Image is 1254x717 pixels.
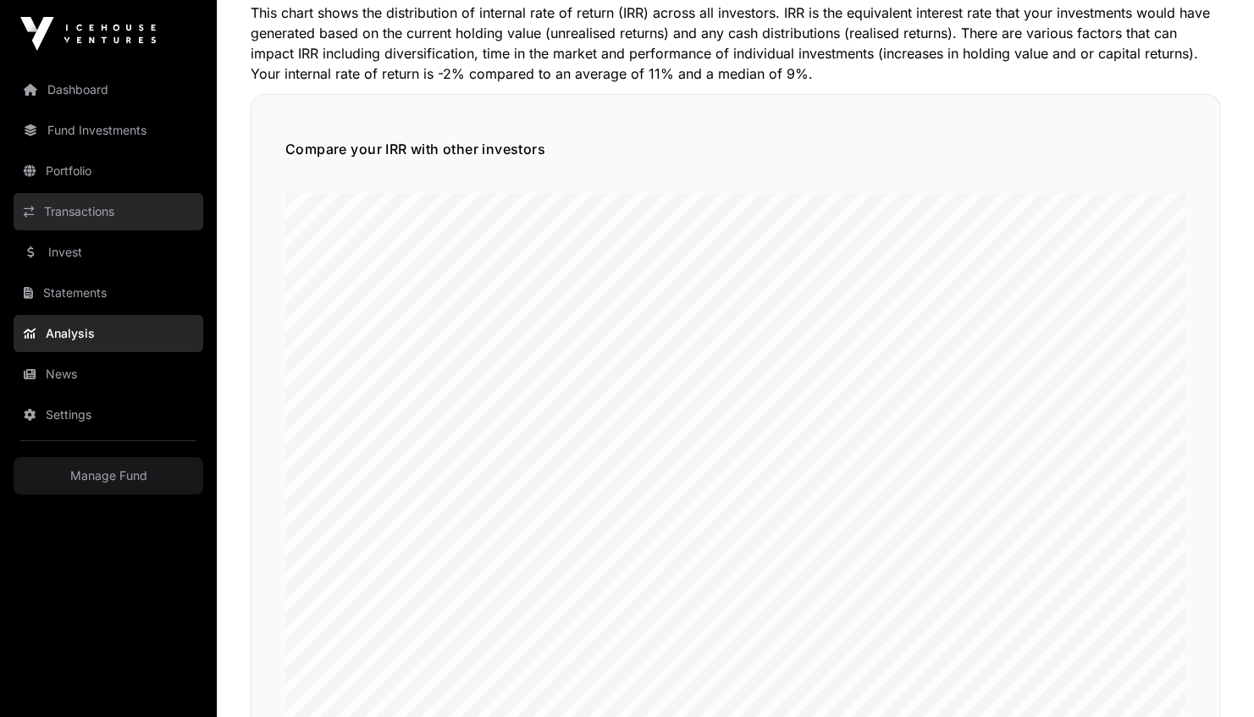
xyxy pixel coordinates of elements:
[14,234,203,271] a: Invest
[20,17,156,51] img: Icehouse Ventures Logo
[14,152,203,190] a: Portfolio
[14,396,203,433] a: Settings
[251,3,1220,84] p: This chart shows the distribution of internal rate of return (IRR) across all investors. IRR is t...
[1169,636,1254,717] iframe: Chat Widget
[14,112,203,149] a: Fund Investments
[14,356,203,393] a: News
[285,139,1185,159] h5: Compare your IRR with other investors
[14,274,203,312] a: Statements
[14,193,203,230] a: Transactions
[14,71,203,108] a: Dashboard
[14,457,203,494] a: Manage Fund
[14,315,203,352] a: Analysis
